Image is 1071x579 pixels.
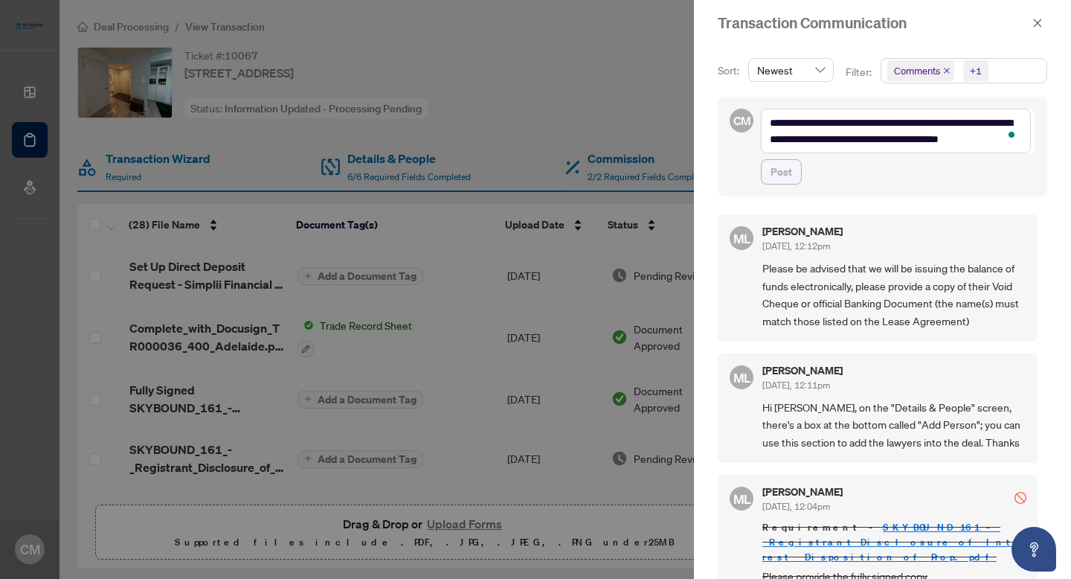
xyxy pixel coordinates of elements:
span: [DATE], 12:11pm [762,380,830,391]
span: stop [1014,492,1026,504]
span: Hi [PERSON_NAME], on the "Details & People" screen, there's a box at the bottom called "Add Perso... [762,399,1026,451]
span: Requirement - [762,520,1026,565]
h5: [PERSON_NAME] [762,365,843,376]
span: ML [733,228,750,249]
button: Post [761,159,802,185]
div: Transaction Communication [718,12,1028,34]
h5: [PERSON_NAME] [762,487,843,497]
span: CM [733,112,750,130]
p: Filter: [846,64,874,80]
span: Post [771,160,792,184]
span: Newest [757,59,825,81]
span: close [1032,18,1043,28]
span: [DATE], 12:04pm [762,501,830,512]
p: Sort: [718,63,742,79]
span: Comments [894,63,940,78]
span: Please be advised that we will be issuing the balance of funds electronically, please provide a c... [762,260,1026,330]
h5: [PERSON_NAME] [762,226,843,237]
span: Comments [887,60,954,81]
span: close [943,67,951,74]
span: ML [733,367,750,387]
div: +1 [970,63,982,78]
button: Open asap [1011,527,1056,572]
textarea: To enrich screen reader interactions, please activate Accessibility in Grammarly extension settings [761,109,1031,153]
span: ML [733,489,750,509]
a: SKYBOUND_161_-_Registrant_Disclosure_of_Interest__Disposition_of_Prop.pdf [762,521,1023,563]
span: [DATE], 12:12pm [762,240,830,252]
